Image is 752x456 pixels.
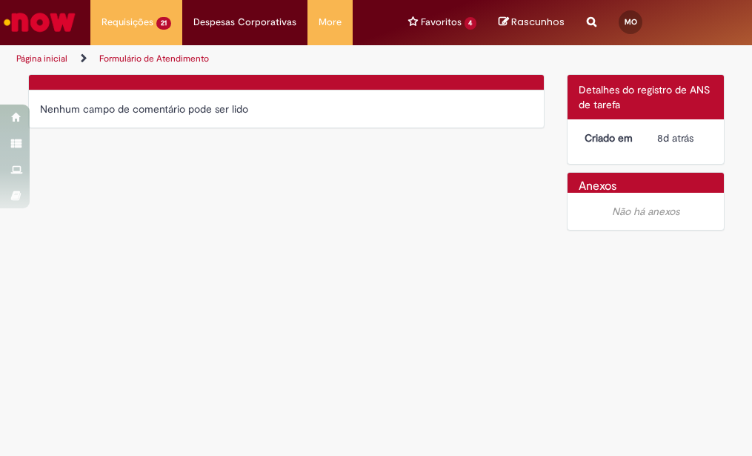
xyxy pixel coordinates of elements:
[319,15,342,30] span: More
[421,15,462,30] span: Favoritos
[156,17,171,30] span: 21
[499,15,565,29] a: No momento, sua lista de rascunhos tem 0 Itens
[1,7,78,37] img: ServiceNow
[11,45,427,73] ul: Trilhas de página
[40,102,533,116] div: Nenhum campo de comentário pode ser lido
[579,180,616,194] h2: Anexos
[657,131,693,145] time: 22/09/2025 14:16:04
[99,53,209,65] a: Formulário de Atendimento
[511,15,565,29] span: Rascunhos
[579,83,710,111] span: Detalhes do registro de ANS de tarefa
[612,205,679,218] em: Não há anexos
[193,15,296,30] span: Despesas Corporativas
[102,15,153,30] span: Requisições
[625,17,637,27] span: MO
[465,17,477,30] span: 4
[573,130,646,145] dt: Criado em
[657,130,708,145] div: 22/09/2025 14:16:04
[657,131,693,145] span: 8d atrás
[16,53,67,65] a: Página inicial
